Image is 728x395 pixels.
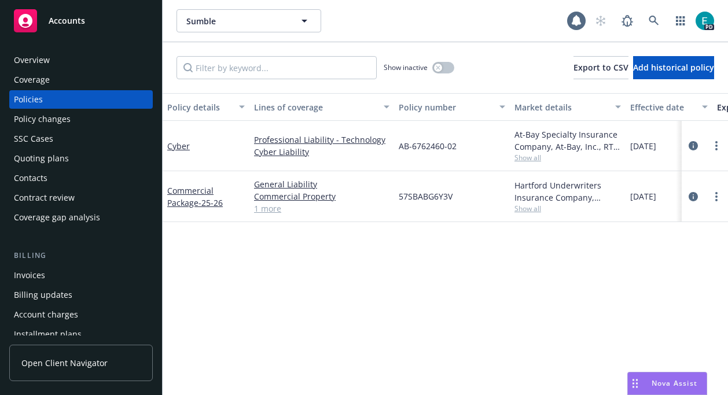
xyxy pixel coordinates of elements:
div: Contract review [14,189,75,207]
span: Show all [514,204,621,213]
span: AB-6762460-02 [399,140,457,152]
a: Switch app [669,9,692,32]
div: Lines of coverage [254,101,377,113]
div: Billing updates [14,286,72,304]
a: more [709,139,723,153]
a: more [709,190,723,204]
div: Effective date [630,101,695,113]
a: Contacts [9,169,153,187]
span: [DATE] [630,190,656,202]
span: [DATE] [630,140,656,152]
a: Start snowing [589,9,612,32]
button: Policy details [163,93,249,121]
button: Policy number [394,93,510,121]
div: Contacts [14,169,47,187]
a: Policies [9,90,153,109]
a: circleInformation [686,139,700,153]
div: At-Bay Specialty Insurance Company, At-Bay, Inc., RT Specialty Insurance Services, LLC (RSG Speci... [514,128,621,153]
div: Drag to move [628,372,642,394]
span: Open Client Navigator [21,357,108,369]
a: Policy changes [9,110,153,128]
div: SSC Cases [14,130,53,148]
a: Cyber [167,141,190,152]
a: Search [642,9,666,32]
button: Lines of coverage [249,93,394,121]
a: General Liability [254,178,389,190]
div: Policy number [399,101,492,113]
a: Contract review [9,189,153,207]
a: Cyber Liability [254,146,389,158]
div: Policy changes [14,110,71,128]
span: Add historical policy [633,62,714,73]
div: Market details [514,101,608,113]
div: Overview [14,51,50,69]
span: Accounts [49,16,85,25]
a: Coverage [9,71,153,89]
span: Sumble [186,15,286,27]
a: 1 more [254,202,389,215]
a: circleInformation [686,190,700,204]
div: Coverage gap analysis [14,208,100,227]
div: Installment plans [14,325,82,344]
button: Export to CSV [573,56,628,79]
span: 57SBABG6Y3V [399,190,453,202]
input: Filter by keyword... [177,56,377,79]
button: Market details [510,93,626,121]
div: Policies [14,90,43,109]
a: Commercial Package [167,185,223,208]
a: Report a Bug [616,9,639,32]
span: Nova Assist [652,378,697,388]
a: Billing updates [9,286,153,304]
a: Installment plans [9,325,153,344]
span: - 25-26 [198,197,223,208]
div: Quoting plans [14,149,69,168]
a: Accounts [9,5,153,37]
a: Quoting plans [9,149,153,168]
img: photo [696,12,714,30]
button: Add historical policy [633,56,714,79]
button: Sumble [177,9,321,32]
span: Show inactive [384,62,428,72]
span: Show all [514,153,621,163]
a: Professional Liability - Technology [254,134,389,146]
div: Coverage [14,71,50,89]
a: SSC Cases [9,130,153,148]
span: Export to CSV [573,62,628,73]
div: Invoices [14,266,45,285]
div: Policy details [167,101,232,113]
div: Hartford Underwriters Insurance Company, Hartford Insurance Group [514,179,621,204]
button: Effective date [626,93,712,121]
div: Billing [9,250,153,261]
a: Account charges [9,305,153,324]
a: Commercial Property [254,190,389,202]
button: Nova Assist [627,372,707,395]
a: Overview [9,51,153,69]
a: Invoices [9,266,153,285]
div: Account charges [14,305,78,324]
a: Coverage gap analysis [9,208,153,227]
